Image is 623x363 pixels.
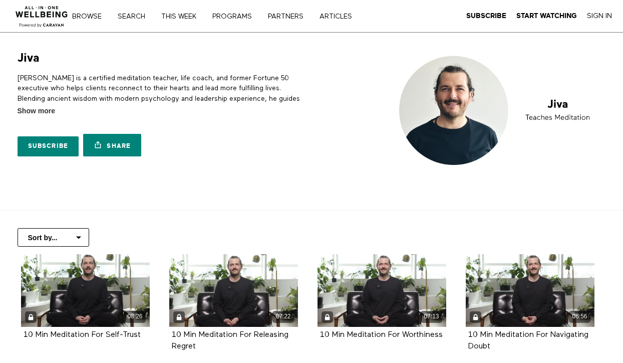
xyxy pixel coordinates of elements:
[79,11,373,21] nav: Primary
[18,136,79,156] a: Subscribe
[21,254,150,327] a: 10 Min Meditation For Self-Trust 08:26
[569,311,590,322] div: 06:56
[114,13,156,20] a: Search
[69,13,112,20] a: Browse
[468,331,588,350] a: 10 Min Meditation For Navigating Doubt
[466,12,506,21] a: Subscribe
[587,12,612,21] a: Sign In
[316,13,363,20] a: ARTICLES
[421,311,442,322] div: 07:13
[264,13,314,20] a: PARTNERS
[209,13,262,20] a: PROGRAMS
[391,50,605,171] img: Jiva
[318,254,446,327] a: 10 Min Meditation For Worthiness 07:13
[18,73,308,114] p: [PERSON_NAME] is a certified meditation teacher, life coach, and former Fortune 50 executive who ...
[158,13,207,20] a: THIS WEEK
[18,106,55,116] span: Show more
[516,12,577,20] strong: Start Watching
[24,331,141,339] strong: 10 Min Meditation For Self-Trust
[172,331,288,350] a: 10 Min Meditation For Releasing Regret
[169,254,298,327] a: 10 Min Meditation For Releasing Regret 07:22
[124,311,146,322] div: 08:26
[516,12,577,21] a: Start Watching
[83,134,141,156] a: Share
[272,311,294,322] div: 07:22
[24,331,141,338] a: 10 Min Meditation For Self-Trust
[466,12,506,20] strong: Subscribe
[320,331,443,339] strong: 10 Min Meditation For Worthiness
[466,254,594,327] a: 10 Min Meditation For Navigating Doubt 06:56
[18,50,40,66] h1: Jiva
[320,331,443,338] a: 10 Min Meditation For Worthiness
